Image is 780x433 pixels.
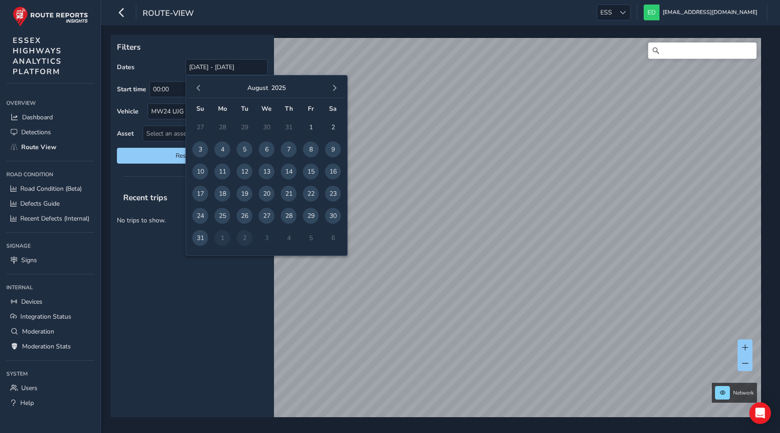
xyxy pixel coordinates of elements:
span: 6 [259,141,274,157]
div: Open Intercom Messenger [749,402,771,424]
span: Recent trips [117,186,174,209]
input: Search [648,42,757,59]
a: Detections [6,125,94,140]
span: Dashboard [22,113,53,122]
span: 15 [303,164,319,179]
span: 19 [237,186,252,202]
span: Moderation Stats [22,342,71,351]
button: Reset filters [117,148,268,164]
label: Start time [117,85,146,94]
span: 28 [281,208,297,224]
span: 31 [192,230,208,246]
span: 9 [325,141,341,157]
p: Filters [117,41,268,53]
div: Road Condition [6,168,94,181]
img: diamond-layout [644,5,659,20]
span: 22 [303,186,319,202]
span: Help [20,399,34,407]
span: Moderation [22,327,54,336]
a: Recent Defects (Internal) [6,211,94,226]
span: 1 [303,119,319,135]
a: Route View [6,140,94,155]
span: 7 [281,141,297,157]
span: 12 [237,164,252,179]
span: Integration Status [20,312,71,321]
span: 27 [259,208,274,224]
img: rr logo [13,6,88,27]
span: 11 [214,164,230,179]
span: Road Condition (Beta) [20,184,82,193]
span: 17 [192,186,208,202]
span: 5 [237,141,252,157]
span: 16 [325,164,341,179]
span: 13 [259,164,274,179]
span: 21 [281,186,297,202]
span: ESS [597,5,615,20]
span: [EMAIL_ADDRESS][DOMAIN_NAME] [663,5,757,20]
span: ESSEX HIGHWAYS ANALYTICS PLATFORM [13,35,62,77]
span: 25 [214,208,230,224]
span: Tu [241,104,248,113]
a: Integration Status [6,309,94,324]
a: Signs [6,253,94,268]
span: Route View [21,143,56,151]
span: Network [733,389,754,396]
div: Overview [6,96,94,110]
span: 30 [325,208,341,224]
div: Internal [6,281,94,294]
button: [EMAIL_ADDRESS][DOMAIN_NAME] [644,5,761,20]
span: 26 [237,208,252,224]
span: 18 [214,186,230,202]
div: MW24 UJG [148,104,252,119]
div: Signage [6,239,94,253]
a: Moderation Stats [6,339,94,354]
span: Select an asset code [143,126,252,141]
label: Vehicle [117,107,139,116]
span: route-view [143,8,194,20]
label: Dates [117,63,135,71]
button: August [247,84,268,92]
span: Reset filters [124,151,261,160]
a: Devices [6,294,94,309]
span: Signs [21,256,37,264]
span: 14 [281,164,297,179]
span: Mo [218,104,227,113]
span: 23 [325,186,341,202]
canvas: Map [114,38,761,428]
span: Fr [308,104,314,113]
span: 24 [192,208,208,224]
a: Dashboard [6,110,94,125]
button: 2025 [271,84,286,92]
label: Asset [117,129,134,138]
div: System [6,367,94,381]
span: Th [285,104,293,113]
span: Su [196,104,204,113]
span: 10 [192,164,208,179]
a: Moderation [6,324,94,339]
a: Defects Guide [6,196,94,211]
span: 20 [259,186,274,202]
span: 29 [303,208,319,224]
span: 4 [214,141,230,157]
span: Sa [329,104,337,113]
span: 8 [303,141,319,157]
a: Users [6,381,94,395]
span: Defects Guide [20,199,60,208]
span: 3 [192,141,208,157]
a: Road Condition (Beta) [6,181,94,196]
span: We [261,104,272,113]
span: 2 [325,119,341,135]
p: No trips to show. [111,209,274,231]
span: Recent Defects (Internal) [20,214,89,223]
span: Detections [21,128,51,136]
span: Users [21,384,37,392]
a: Help [6,395,94,410]
span: Devices [21,297,42,306]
